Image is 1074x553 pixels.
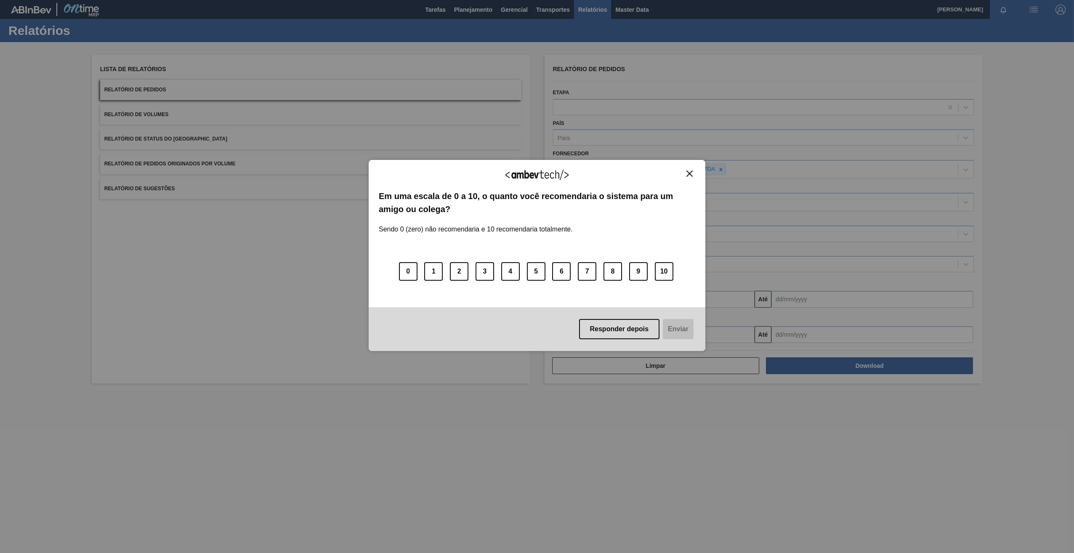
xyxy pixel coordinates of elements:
button: 1 [424,262,443,281]
button: 3 [476,262,494,281]
button: 8 [603,262,622,281]
button: 5 [527,262,545,281]
label: Em uma escala de 0 a 10, o quanto você recomendaria o sistema para um amigo ou colega? [379,190,695,215]
img: Logo Ambevtech [505,170,569,180]
button: Close [684,170,695,177]
button: 9 [629,262,648,281]
button: 4 [501,262,520,281]
button: 6 [552,262,571,281]
label: Sendo 0 (zero) não recomendaria e 10 recomendaria totalmente. [379,215,573,233]
button: 7 [578,262,596,281]
button: 0 [399,262,417,281]
button: Responder depois [579,319,660,339]
button: 10 [655,262,673,281]
button: 2 [450,262,468,281]
img: Close [686,170,693,177]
